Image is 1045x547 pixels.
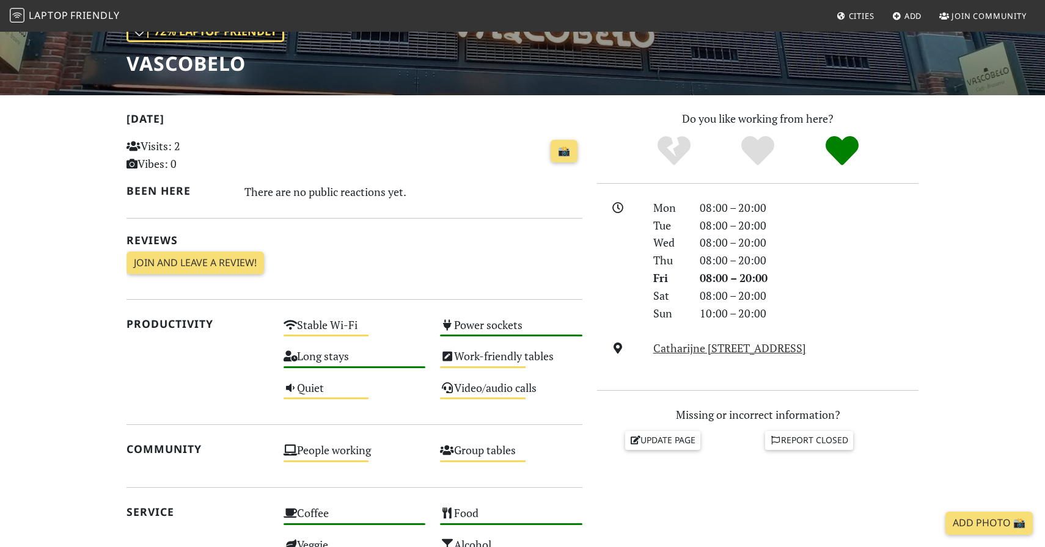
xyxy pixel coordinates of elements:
[127,505,269,518] h2: Service
[276,378,433,409] div: Quiet
[692,269,926,287] div: 08:00 – 20:00
[765,431,853,449] a: Report closed
[646,217,692,234] div: Tue
[849,10,875,21] span: Cities
[646,234,692,252] div: Wed
[716,134,800,168] div: Yes
[692,199,926,217] div: 08:00 – 20:00
[625,431,701,449] a: Update page
[127,317,269,330] h2: Productivity
[646,199,692,217] div: Mon
[127,112,582,130] h2: [DATE]
[433,315,590,346] div: Power sockets
[276,503,433,534] div: Coffee
[433,440,590,471] div: Group tables
[597,406,919,424] p: Missing or incorrect information?
[646,252,692,269] div: Thu
[934,5,1032,27] a: Join Community
[551,140,577,163] a: 📸
[127,252,264,275] a: Join and leave a review!
[646,287,692,305] div: Sat
[10,8,24,23] img: LaptopFriendly
[952,10,1027,21] span: Join Community
[904,10,922,21] span: Add
[127,234,582,247] h2: Reviews
[646,305,692,322] div: Sun
[945,512,1033,535] a: Add Photo 📸
[433,503,590,534] div: Food
[244,182,583,201] div: There are no public reactions yet.
[127,184,230,197] h2: Been here
[127,52,284,75] h1: Vascobelo
[653,341,806,355] a: Catharijne [STREET_ADDRESS]
[127,137,269,173] p: Visits: 2 Vibes: 0
[692,252,926,269] div: 08:00 – 20:00
[692,305,926,322] div: 10:00 – 20:00
[692,217,926,234] div: 08:00 – 20:00
[597,110,919,128] p: Do you like working from here?
[127,443,269,455] h2: Community
[832,5,879,27] a: Cities
[276,440,433,471] div: People working
[70,9,119,22] span: Friendly
[692,234,926,252] div: 08:00 – 20:00
[10,5,120,27] a: LaptopFriendly LaptopFriendly
[887,5,927,27] a: Add
[276,315,433,346] div: Stable Wi-Fi
[276,346,433,377] div: Long stays
[433,378,590,409] div: Video/audio calls
[433,346,590,377] div: Work-friendly tables
[692,287,926,305] div: 08:00 – 20:00
[800,134,884,168] div: Definitely!
[632,134,716,168] div: No
[29,9,68,22] span: Laptop
[646,269,692,287] div: Fri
